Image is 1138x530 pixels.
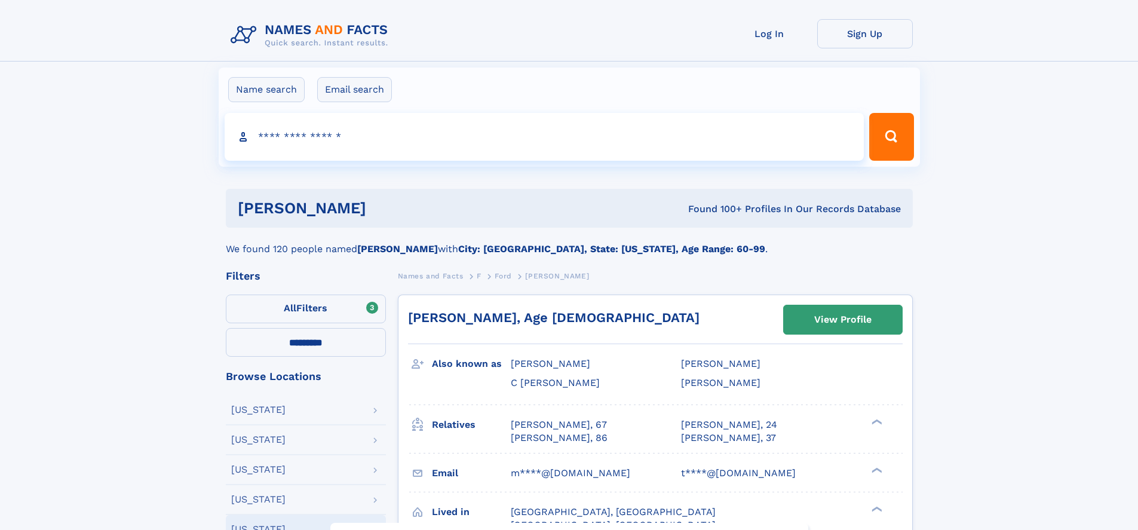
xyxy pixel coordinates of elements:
[432,463,511,483] h3: Email
[814,306,872,333] div: View Profile
[477,272,481,280] span: F
[231,465,286,474] div: [US_STATE]
[784,305,902,334] a: View Profile
[511,377,600,388] span: C [PERSON_NAME]
[226,19,398,51] img: Logo Names and Facts
[495,272,511,280] span: Ford
[231,495,286,504] div: [US_STATE]
[398,268,464,283] a: Names and Facts
[525,272,589,280] span: [PERSON_NAME]
[869,418,883,425] div: ❯
[511,418,607,431] a: [PERSON_NAME], 67
[511,506,716,517] span: [GEOGRAPHIC_DATA], [GEOGRAPHIC_DATA]
[527,203,901,216] div: Found 100+ Profiles In Our Records Database
[226,228,913,256] div: We found 120 people named with .
[357,243,438,255] b: [PERSON_NAME]
[681,431,776,445] a: [PERSON_NAME], 37
[869,113,913,161] button: Search Button
[869,466,883,474] div: ❯
[432,502,511,522] h3: Lived in
[225,113,864,161] input: search input
[228,77,305,102] label: Name search
[226,295,386,323] label: Filters
[817,19,913,48] a: Sign Up
[511,358,590,369] span: [PERSON_NAME]
[722,19,817,48] a: Log In
[226,371,386,382] div: Browse Locations
[432,415,511,435] h3: Relatives
[458,243,765,255] b: City: [GEOGRAPHIC_DATA], State: [US_STATE], Age Range: 60-99
[238,201,527,216] h1: [PERSON_NAME]
[231,405,286,415] div: [US_STATE]
[231,435,286,445] div: [US_STATE]
[511,431,608,445] a: [PERSON_NAME], 86
[495,268,511,283] a: Ford
[226,271,386,281] div: Filters
[317,77,392,102] label: Email search
[432,354,511,374] h3: Also known as
[477,268,481,283] a: F
[681,377,760,388] span: [PERSON_NAME]
[681,418,777,431] a: [PERSON_NAME], 24
[869,505,883,513] div: ❯
[284,302,296,314] span: All
[408,310,700,325] a: [PERSON_NAME], Age [DEMOGRAPHIC_DATA]
[681,358,760,369] span: [PERSON_NAME]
